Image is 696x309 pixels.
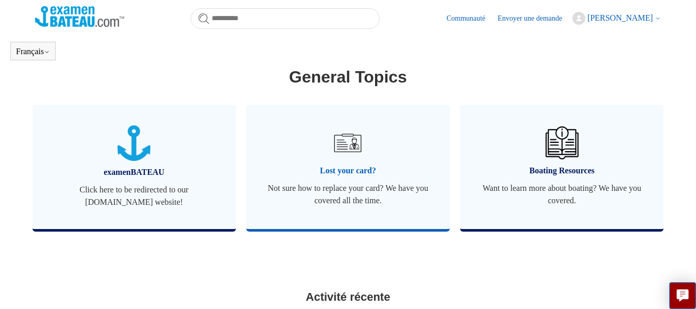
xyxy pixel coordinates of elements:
img: Page d’accueil du Centre d’aide Examen Bateau [35,6,124,27]
img: 01JHREV2E6NG3DHE8VTG8QH796 [546,126,579,159]
span: Want to learn more about boating? We have you covered. [476,182,648,207]
button: Français [16,47,50,56]
span: Not sure how to replace your card? We have you covered all the time. [262,182,434,207]
a: Envoyer une demande [498,13,572,24]
span: Click here to be redirected to our [DOMAIN_NAME] website! [48,184,220,208]
a: Boating Resources Want to learn more about boating? We have you covered. [460,105,664,229]
a: Lost your card? Not sure how to replace your card? We have you covered all the time. [246,105,450,229]
h1: General Topics [35,64,661,89]
img: 01JRG6G4NA4NJ1BVG8MJM761YH [330,125,366,161]
span: Boating Resources [476,165,648,177]
a: Communauté [447,13,496,24]
button: [PERSON_NAME] [572,12,661,25]
input: Rechercher [191,8,380,29]
img: 01JTNN85WSQ5FQ6HNXPDSZ7SRA [117,125,150,161]
span: examenBATEAU [48,166,220,178]
span: Lost your card? [262,165,434,177]
h2: Activité récente [35,288,661,305]
button: Live chat [669,282,696,309]
a: examenBATEAU Click here to be redirected to our [DOMAIN_NAME] website! [32,105,236,229]
span: [PERSON_NAME] [587,13,653,22]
